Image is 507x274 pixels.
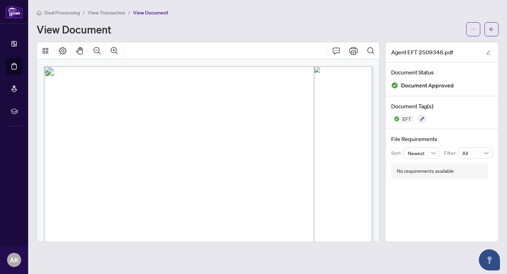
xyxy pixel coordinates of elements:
[37,24,111,35] h1: View Document
[391,82,398,89] img: Document Status
[401,81,454,90] span: Document Approved
[486,50,491,55] span: edit
[44,10,80,16] span: Deal Processing
[128,8,130,17] li: /
[37,10,42,15] span: home
[391,48,453,56] span: Agent EFT 2509348.pdf
[391,68,493,77] h4: Document Status
[400,116,414,121] span: EFT
[489,27,494,32] span: arrow-left
[471,27,476,32] span: ellipsis
[133,10,168,16] span: View Document
[391,102,493,110] h4: Document Tag(s)
[391,135,493,143] h4: File Requirements
[391,149,403,157] p: Sort:
[444,149,458,157] p: Filter:
[391,115,400,123] img: Status Icon
[88,10,125,16] span: View Transaction
[479,249,500,270] button: Open asap
[462,148,488,158] span: All
[83,8,85,17] li: /
[397,167,454,175] div: No requirements available
[6,5,23,18] img: logo
[408,148,436,158] span: Newest
[10,255,19,265] span: AK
